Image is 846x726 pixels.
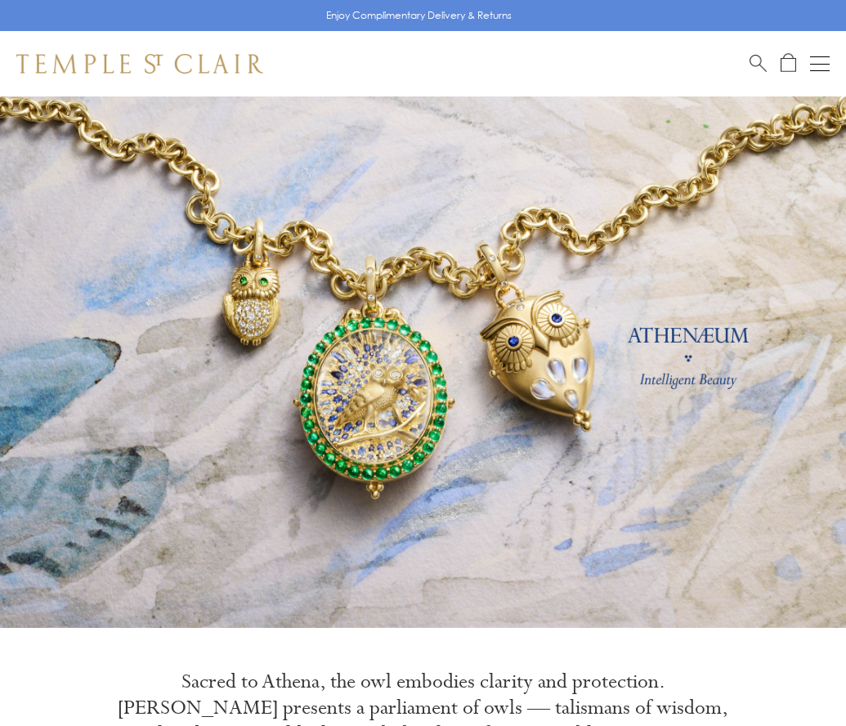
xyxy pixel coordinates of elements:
img: Temple St. Clair [16,54,263,74]
a: Search [750,53,767,74]
a: Open Shopping Bag [781,53,796,74]
button: Open navigation [810,54,830,74]
p: Enjoy Complimentary Delivery & Returns [326,7,512,24]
